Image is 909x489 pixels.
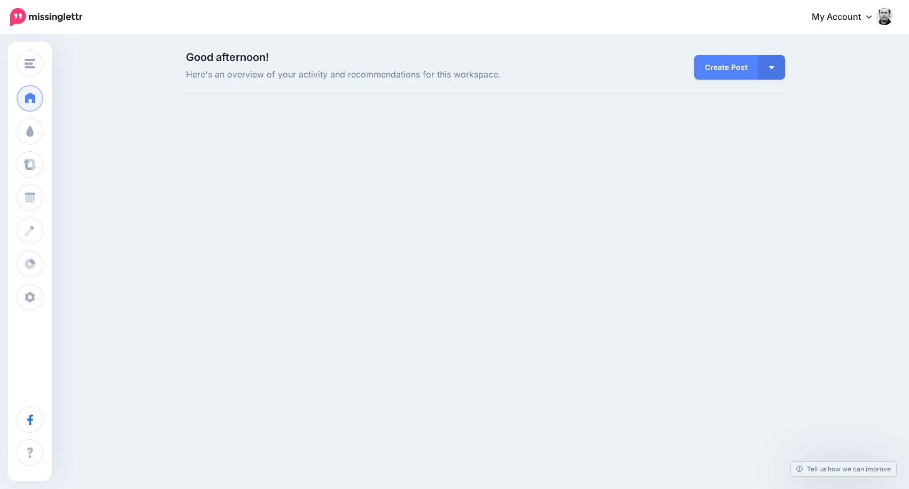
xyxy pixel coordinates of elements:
img: arrow-down-white.png [769,66,774,69]
span: Here's an overview of your activity and recommendations for this workspace. [186,68,580,82]
span: Good afternoon! [186,51,269,64]
img: Missinglettr [10,8,82,26]
img: menu.png [25,59,35,68]
a: Create Post [694,55,758,80]
a: Tell us how we can improve [791,462,896,476]
a: My Account [801,4,893,30]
